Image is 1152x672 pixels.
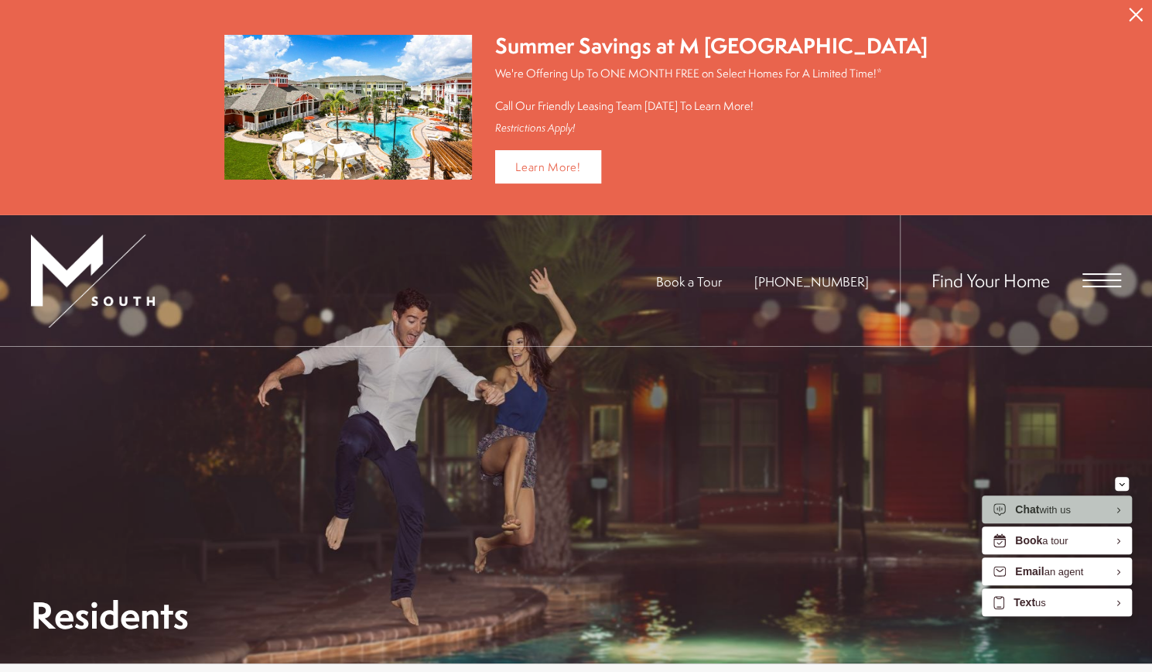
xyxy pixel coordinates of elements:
[754,273,869,290] a: Call Us at 813-570-8014
[754,273,869,290] span: [PHONE_NUMBER]
[495,31,928,61] div: Summer Savings at M [GEOGRAPHIC_DATA]
[31,235,155,327] img: MSouth
[224,35,472,180] img: Summer Savings at M South Apartments
[495,65,928,114] p: We're Offering Up To ONE MONTH FREE on Select Homes For A Limited Time!* Call Our Friendly Leasin...
[31,598,189,633] h1: Residents
[656,273,722,290] a: Book a Tour
[932,268,1050,293] a: Find Your Home
[1082,273,1121,287] button: Open Menu
[495,122,928,135] div: Restrictions Apply!
[495,150,601,183] a: Learn More!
